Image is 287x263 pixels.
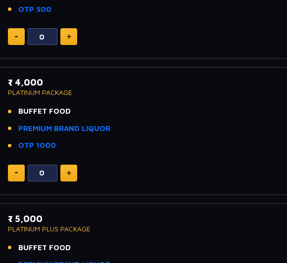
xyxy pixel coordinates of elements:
[8,89,279,96] p: PLATINUM PACKAGE
[15,172,18,174] img: minus
[67,171,71,175] img: plus
[8,76,279,89] p: ₹ 4,000
[18,123,110,134] a: PREMIUM BRAND LIQUOR
[15,36,18,38] img: minus
[8,212,279,225] p: ₹ 5,000
[18,106,71,117] span: BUFFET FOOD
[18,242,71,254] span: BUFFET FOOD
[67,34,71,39] img: plus
[18,4,51,15] a: OTP 500
[8,225,279,232] p: PLATINUM PLUS PACKAGE
[18,140,56,151] a: OTP 1000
